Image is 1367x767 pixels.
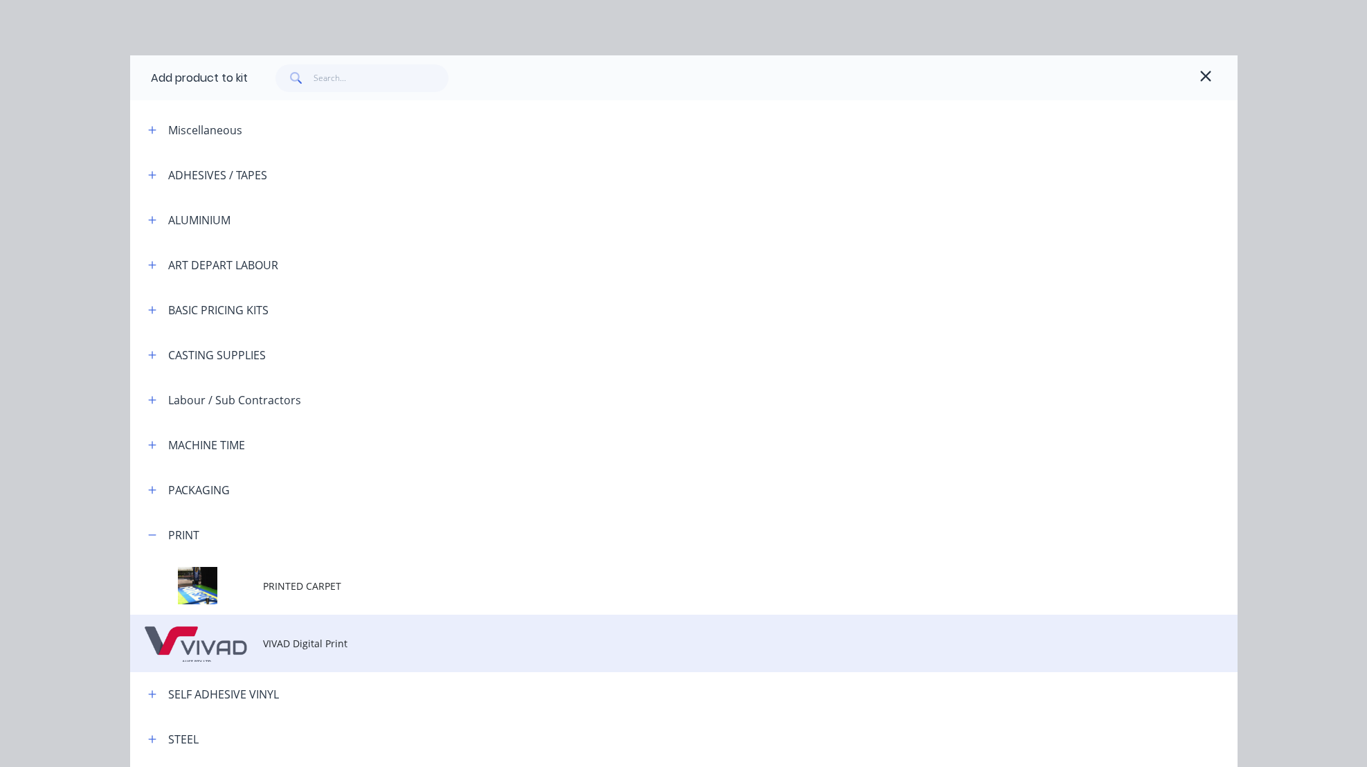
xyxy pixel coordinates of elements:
div: ART DEPART LABOUR [168,257,278,273]
div: Labour / Sub Contractors [168,392,301,408]
div: Add product to kit [151,70,248,87]
div: ADHESIVES / TAPES [168,167,267,183]
div: Miscellaneous [168,122,242,138]
div: MACHINE TIME [168,437,245,453]
div: PRINT [168,527,199,543]
div: STEEL [168,731,199,748]
div: SELF ADHESIVE VINYL [168,686,279,703]
input: Search... [314,64,449,92]
div: BASIC PRICING KITS [168,302,269,318]
span: PRINTED CARPET [263,579,1042,593]
div: CASTING SUPPLIES [168,347,266,363]
span: VIVAD Digital Print [263,636,1042,651]
div: ALUMINIUM [168,212,230,228]
div: PACKAGING [168,482,230,498]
